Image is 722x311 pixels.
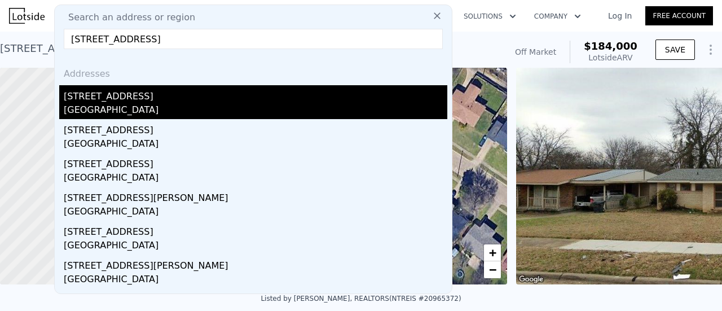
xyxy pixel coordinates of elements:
[515,46,556,58] div: Off Market
[64,187,447,205] div: [STREET_ADDRESS][PERSON_NAME]
[699,38,722,61] button: Show Options
[655,40,695,60] button: SAVE
[484,261,501,278] a: Zoom out
[64,205,447,221] div: [GEOGRAPHIC_DATA]
[59,11,195,24] span: Search an address or region
[64,273,447,288] div: [GEOGRAPHIC_DATA]
[489,246,496,260] span: +
[64,153,447,171] div: [STREET_ADDRESS]
[261,295,461,303] div: Listed by [PERSON_NAME], REALTORS (NTREIS #20965372)
[489,262,496,277] span: −
[64,171,447,187] div: [GEOGRAPHIC_DATA]
[64,221,447,239] div: [STREET_ADDRESS]
[59,58,447,85] div: Addresses
[595,10,645,21] a: Log In
[64,119,447,137] div: [STREET_ADDRESS]
[64,239,447,255] div: [GEOGRAPHIC_DATA]
[64,103,447,119] div: [GEOGRAPHIC_DATA]
[64,288,447,306] div: [STREET_ADDRESS]
[525,6,590,27] button: Company
[455,6,525,27] button: Solutions
[584,52,637,63] div: Lotside ARV
[484,244,501,261] a: Zoom in
[64,29,443,49] input: Enter an address, city, region, neighborhood or zip code
[9,8,45,24] img: Lotside
[584,40,637,52] span: $184,000
[64,137,447,153] div: [GEOGRAPHIC_DATA]
[64,85,447,103] div: [STREET_ADDRESS]
[64,255,447,273] div: [STREET_ADDRESS][PERSON_NAME]
[645,6,713,25] a: Free Account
